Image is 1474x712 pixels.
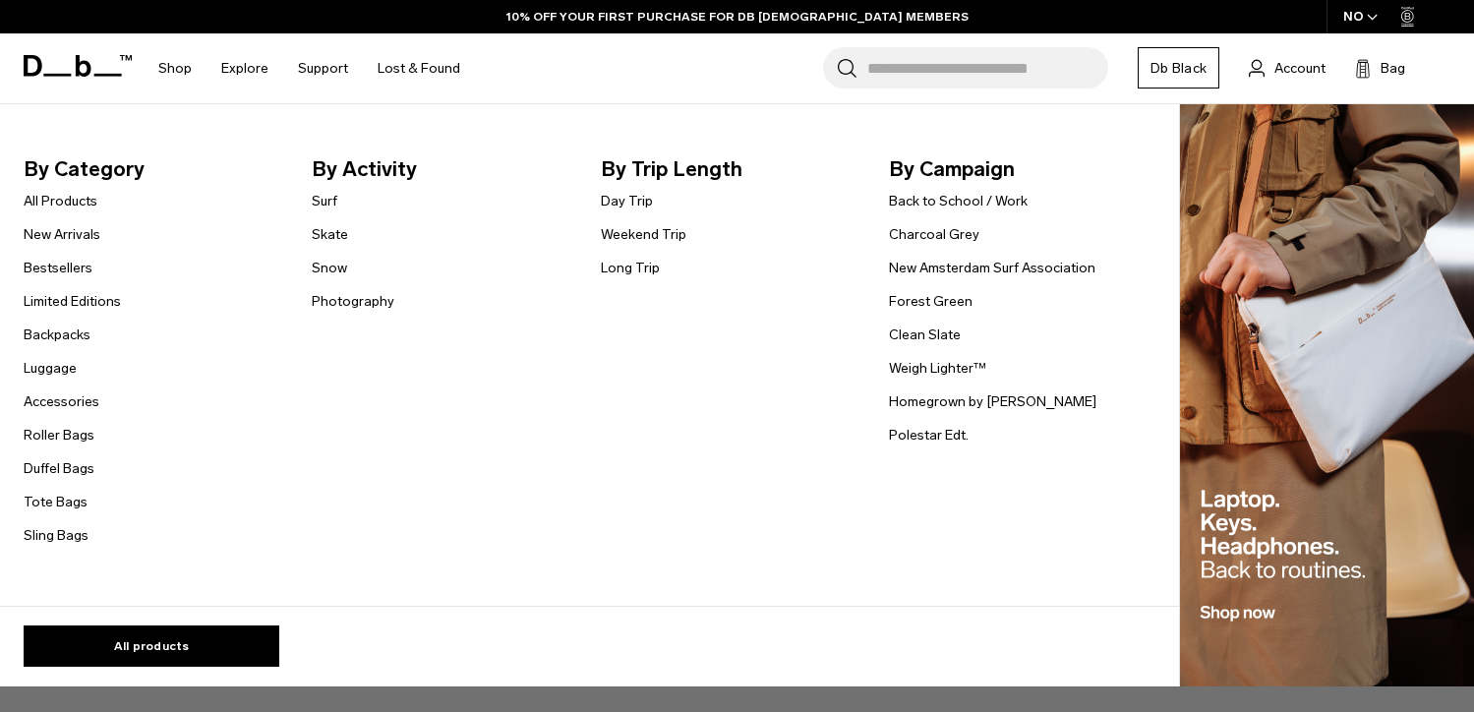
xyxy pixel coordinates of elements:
a: Charcoal Grey [889,224,979,245]
button: Bag [1355,56,1405,80]
a: Skate [312,224,348,245]
a: Db Black [1138,47,1219,89]
span: By Category [24,153,280,185]
a: Account [1249,56,1326,80]
a: Bestsellers [24,258,92,278]
a: Polestar Edt. [889,425,969,445]
a: All products [24,625,279,667]
a: Forest Green [889,291,973,312]
a: Long Trip [601,258,660,278]
a: Duffel Bags [24,458,94,479]
nav: Main Navigation [144,33,475,103]
img: Db [1180,104,1474,687]
a: Limited Editions [24,291,121,312]
a: Weekend Trip [601,224,686,245]
a: Roller Bags [24,425,94,445]
a: Photography [312,291,394,312]
a: Accessories [24,391,99,412]
a: New Amsterdam Surf Association [889,258,1095,278]
span: Bag [1381,58,1405,79]
a: All Products [24,191,97,211]
a: 10% OFF YOUR FIRST PURCHASE FOR DB [DEMOGRAPHIC_DATA] MEMBERS [506,8,969,26]
span: By Activity [312,153,568,185]
a: Tote Bags [24,492,88,512]
a: Weigh Lighter™ [889,358,986,379]
span: Account [1274,58,1326,79]
a: Lost & Found [378,33,460,103]
a: Luggage [24,358,77,379]
a: Sling Bags [24,525,88,546]
a: Support [298,33,348,103]
a: Surf [312,191,337,211]
a: Shop [158,33,192,103]
a: Day Trip [601,191,653,211]
a: Backpacks [24,325,90,345]
a: Homegrown by [PERSON_NAME] [889,391,1096,412]
a: New Arrivals [24,224,100,245]
a: Clean Slate [889,325,961,345]
a: Back to School / Work [889,191,1028,211]
a: Snow [312,258,347,278]
span: By Trip Length [601,153,857,185]
a: Explore [221,33,268,103]
span: By Campaign [889,153,1146,185]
